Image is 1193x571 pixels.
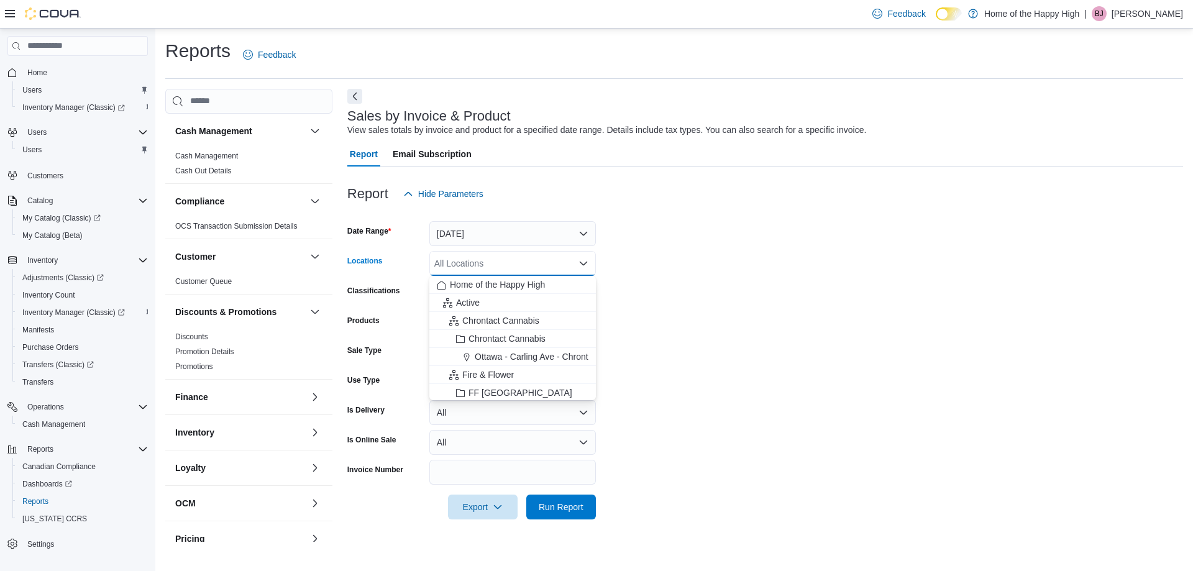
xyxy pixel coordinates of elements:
[12,458,153,475] button: Canadian Compliance
[308,390,322,404] button: Finance
[175,497,196,509] h3: OCM
[12,141,153,158] button: Users
[22,536,148,552] span: Settings
[429,384,596,402] button: FF [GEOGRAPHIC_DATA]
[22,103,125,112] span: Inventory Manager (Classic)
[308,460,322,475] button: Loyalty
[17,83,47,98] a: Users
[347,345,382,355] label: Sale Type
[17,511,148,526] span: Washington CCRS
[17,375,148,390] span: Transfers
[429,221,596,246] button: [DATE]
[22,253,148,268] span: Inventory
[175,151,238,161] span: Cash Management
[347,109,511,124] h3: Sales by Invoice & Product
[175,125,305,137] button: Cash Management
[17,270,148,285] span: Adjustments (Classic)
[22,168,68,183] a: Customers
[17,477,148,491] span: Dashboards
[17,270,109,285] a: Adjustments (Classic)
[12,373,153,391] button: Transfers
[17,100,130,115] a: Inventory Manager (Classic)
[350,142,378,167] span: Report
[17,305,148,320] span: Inventory Manager (Classic)
[17,477,77,491] a: Dashboards
[22,442,58,457] button: Reports
[175,462,305,474] button: Loyalty
[165,148,332,183] div: Cash Management
[175,306,277,318] h3: Discounts & Promotions
[17,305,130,320] a: Inventory Manager (Classic)
[887,7,925,20] span: Feedback
[17,288,148,303] span: Inventory Count
[25,7,81,20] img: Cova
[347,405,385,415] label: Is Delivery
[22,253,63,268] button: Inventory
[347,375,380,385] label: Use Type
[2,535,153,553] button: Settings
[175,277,232,286] a: Customer Queue
[175,222,298,231] a: OCS Transaction Submission Details
[308,194,322,209] button: Compliance
[17,100,148,115] span: Inventory Manager (Classic)
[175,306,305,318] button: Discounts & Promotions
[347,286,400,296] label: Classifications
[12,81,153,99] button: Users
[308,124,322,139] button: Cash Management
[22,479,72,489] span: Dashboards
[1084,6,1087,21] p: |
[17,494,53,509] a: Reports
[17,340,148,355] span: Purchase Orders
[984,6,1079,21] p: Home of the Happy High
[22,273,104,283] span: Adjustments (Classic)
[165,219,332,239] div: Compliance
[2,252,153,269] button: Inventory
[347,89,362,104] button: Next
[526,495,596,519] button: Run Report
[398,181,488,206] button: Hide Parameters
[17,357,99,372] a: Transfers (Classic)
[17,459,148,474] span: Canadian Compliance
[12,227,153,244] button: My Catalog (Beta)
[27,539,54,549] span: Settings
[175,462,206,474] h3: Loyalty
[22,65,148,80] span: Home
[175,195,305,208] button: Compliance
[175,167,232,175] a: Cash Out Details
[238,42,301,67] a: Feedback
[175,332,208,341] a: Discounts
[2,124,153,141] button: Users
[175,195,224,208] h3: Compliance
[22,496,48,506] span: Reports
[17,511,92,526] a: [US_STATE] CCRS
[2,398,153,416] button: Operations
[22,290,75,300] span: Inventory Count
[22,308,125,317] span: Inventory Manager (Classic)
[175,250,305,263] button: Customer
[27,171,63,181] span: Customers
[22,213,101,223] span: My Catalog (Classic)
[22,400,148,414] span: Operations
[308,531,322,546] button: Pricing
[22,514,87,524] span: [US_STATE] CCRS
[165,274,332,294] div: Customer
[429,330,596,348] button: Chrontact Cannabis
[175,532,305,545] button: Pricing
[258,48,296,61] span: Feedback
[175,347,234,356] a: Promotion Details
[469,386,572,399] span: FF [GEOGRAPHIC_DATA]
[347,465,403,475] label: Invoice Number
[2,63,153,81] button: Home
[12,475,153,493] a: Dashboards
[429,276,596,294] button: Home of the Happy High
[2,166,153,184] button: Customers
[936,21,936,21] span: Dark Mode
[936,7,962,21] input: Dark Mode
[22,65,52,80] a: Home
[22,193,148,208] span: Catalog
[175,166,232,176] span: Cash Out Details
[539,501,583,513] span: Run Report
[175,332,208,342] span: Discounts
[418,188,483,200] span: Hide Parameters
[12,269,153,286] a: Adjustments (Classic)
